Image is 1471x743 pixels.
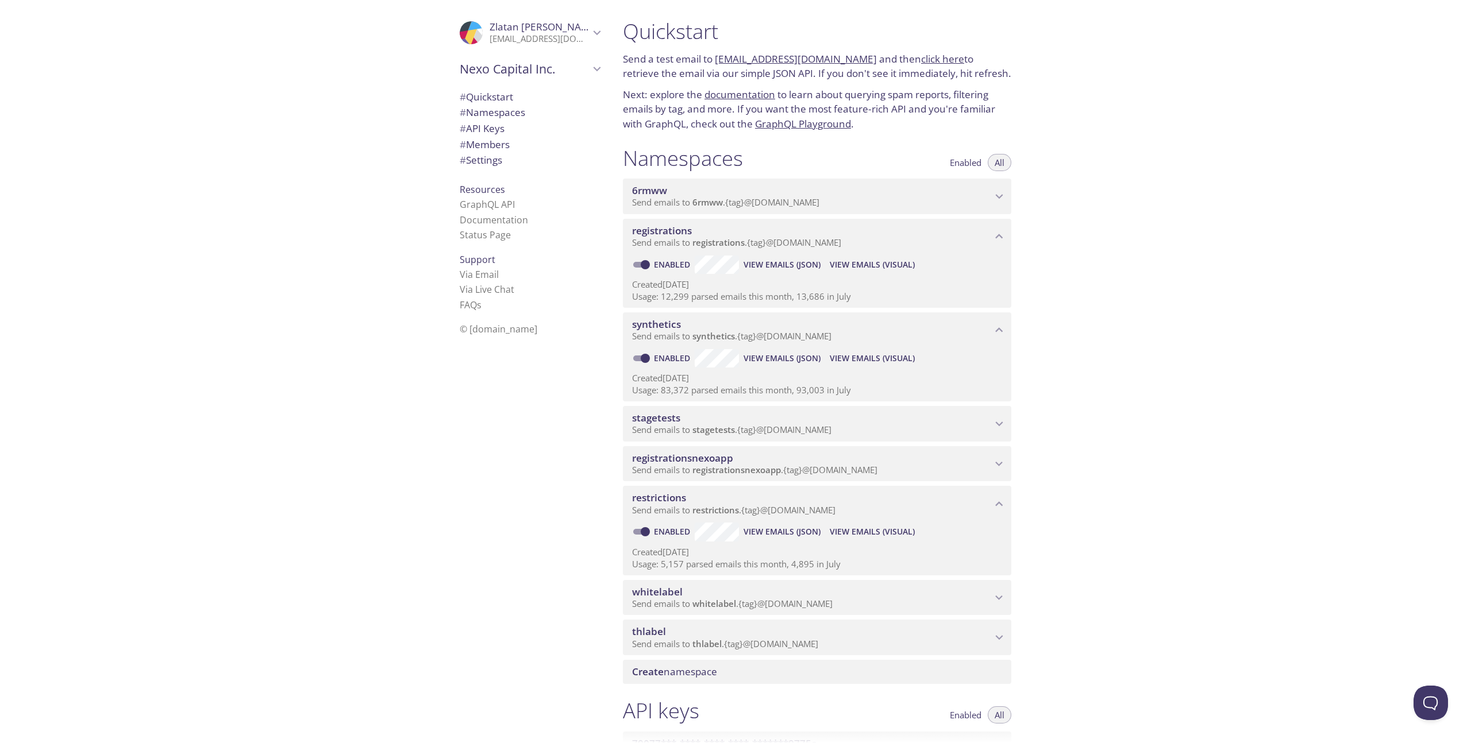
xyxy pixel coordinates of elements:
[623,580,1011,616] div: whitelabel namespace
[943,154,988,171] button: Enabled
[623,87,1011,131] p: Next: explore the to learn about querying spam reports, filtering emails by tag, and more. If you...
[739,256,825,274] button: View Emails (JSON)
[632,278,1002,291] p: Created [DATE]
[623,52,1011,81] p: Send a test email to and then to retrieve the email via our simple JSON API. If you don't see it ...
[632,318,681,331] span: synthetics
[490,20,599,33] span: Zlatan [PERSON_NAME]
[623,446,1011,482] div: registrationsnexoapp namespace
[632,585,683,598] span: whitelabel
[450,137,609,153] div: Members
[460,153,466,167] span: #
[739,349,825,367] button: View Emails (JSON)
[450,14,609,52] div: Zlatan Ivanov
[632,411,680,424] span: stagetests
[623,406,1011,442] div: stagetests namespace
[692,504,739,516] span: restrictions
[632,504,835,516] span: Send emails to . {tag} @[DOMAIN_NAME]
[460,106,466,119] span: #
[623,179,1011,214] div: 6rmww namespace
[623,698,699,723] h1: API keys
[739,523,825,541] button: View Emails (JSON)
[632,598,833,609] span: Send emails to . {tag} @[DOMAIN_NAME]
[825,523,919,541] button: View Emails (Visual)
[623,312,1011,348] div: synthetics namespace
[623,486,1011,521] div: restrictions namespace
[623,620,1011,655] div: thlabel namespace
[692,424,735,435] span: stagetests
[744,258,821,272] span: View Emails (JSON)
[460,198,515,211] a: GraphQL API
[943,706,988,723] button: Enabled
[460,122,505,135] span: API Keys
[460,138,466,151] span: #
[830,525,915,539] span: View Emails (Visual)
[692,598,736,609] span: whitelabel
[460,61,590,77] span: Nexo Capital Inc.
[460,183,505,196] span: Resources
[632,665,717,678] span: namespace
[744,525,821,539] span: View Emails (JSON)
[652,526,695,537] a: Enabled
[623,219,1011,254] div: registrations namespace
[450,105,609,121] div: Namespaces
[623,660,1011,684] div: Create namespace
[632,665,664,678] span: Create
[830,351,915,365] span: View Emails (Visual)
[704,88,775,101] a: documentation
[632,451,733,465] span: registrationsnexoapp
[632,196,819,208] span: Send emails to . {tag} @[DOMAIN_NAME]
[460,253,495,266] span: Support
[632,424,831,435] span: Send emails to . {tag} @[DOMAIN_NAME]
[623,145,743,171] h1: Namespaces
[632,491,686,504] span: restrictions
[450,54,609,84] div: Nexo Capital Inc.
[460,268,499,281] a: Via Email
[460,122,466,135] span: #
[632,184,667,197] span: 6rmww
[632,384,1002,396] p: Usage: 83,372 parsed emails this month, 93,003 in July
[830,258,915,272] span: View Emails (Visual)
[460,106,525,119] span: Namespaces
[744,351,821,365] span: View Emails (JSON)
[632,558,1002,570] p: Usage: 5,157 parsed emails this month, 4,895 in July
[460,323,537,335] span: © [DOMAIN_NAME]
[460,90,466,103] span: #
[692,330,735,342] span: synthetics
[632,546,1002,558] p: Created [DATE]
[692,464,781,475] span: registrationsnexoapp
[460,153,502,167] span: Settings
[477,299,482,311] span: s
[460,90,513,103] span: Quickstart
[652,353,695,363] a: Enabled
[825,256,919,274] button: View Emails (Visual)
[632,330,831,342] span: Send emails to . {tag} @[DOMAIN_NAME]
[460,138,510,151] span: Members
[632,291,1002,303] p: Usage: 12,299 parsed emails this month, 13,686 in July
[632,625,666,638] span: thlabel
[632,224,692,237] span: registrations
[623,18,1011,44] h1: Quickstart
[692,196,723,208] span: 6rmww
[692,638,722,649] span: thlabel
[632,372,1002,384] p: Created [DATE]
[632,464,877,475] span: Send emails to . {tag} @[DOMAIN_NAME]
[988,706,1011,723] button: All
[825,349,919,367] button: View Emails (Visual)
[450,152,609,168] div: Team Settings
[450,121,609,137] div: API Keys
[652,259,695,270] a: Enabled
[460,299,482,311] a: FAQ
[988,154,1011,171] button: All
[1414,686,1448,720] iframe: Help Scout Beacon - Open
[921,52,964,65] a: click here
